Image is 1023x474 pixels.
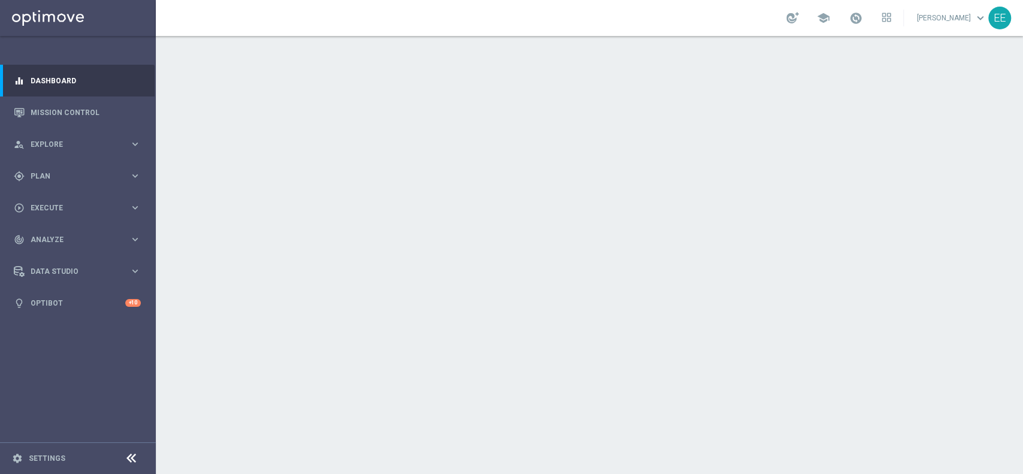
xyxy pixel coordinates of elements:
span: keyboard_arrow_down [974,11,987,25]
div: Data Studio [14,266,129,277]
div: Analyze [14,234,129,245]
button: lightbulb Optibot +10 [13,298,141,308]
button: gps_fixed Plan keyboard_arrow_right [13,171,141,181]
button: Mission Control [13,108,141,117]
button: play_circle_outline Execute keyboard_arrow_right [13,203,141,213]
i: equalizer [14,76,25,86]
i: person_search [14,139,25,150]
i: keyboard_arrow_right [129,265,141,277]
i: keyboard_arrow_right [129,202,141,213]
button: track_changes Analyze keyboard_arrow_right [13,235,141,244]
div: Optibot [14,287,141,319]
span: Analyze [31,236,129,243]
i: track_changes [14,234,25,245]
div: Mission Control [14,96,141,128]
i: keyboard_arrow_right [129,138,141,150]
button: equalizer Dashboard [13,76,141,86]
i: gps_fixed [14,171,25,182]
i: lightbulb [14,298,25,309]
span: Explore [31,141,129,148]
a: Optibot [31,287,125,319]
i: play_circle_outline [14,203,25,213]
div: Explore [14,139,129,150]
a: Mission Control [31,96,141,128]
span: Data Studio [31,268,129,275]
div: Execute [14,203,129,213]
span: school [817,11,830,25]
button: person_search Explore keyboard_arrow_right [13,140,141,149]
div: +10 [125,299,141,307]
i: keyboard_arrow_right [129,234,141,245]
i: keyboard_arrow_right [129,170,141,182]
span: Execute [31,204,129,212]
a: Dashboard [31,65,141,96]
span: Plan [31,173,129,180]
div: EE [988,7,1011,29]
i: settings [12,453,23,464]
a: Settings [29,455,65,462]
div: Plan [14,171,129,182]
a: [PERSON_NAME]keyboard_arrow_down [916,9,988,27]
div: Dashboard [14,65,141,96]
button: Data Studio keyboard_arrow_right [13,267,141,276]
